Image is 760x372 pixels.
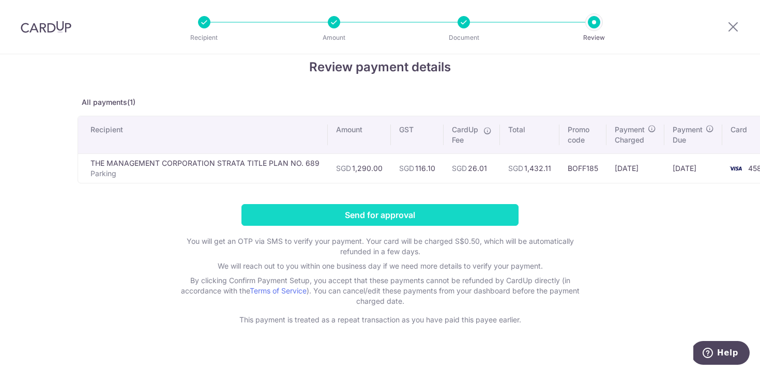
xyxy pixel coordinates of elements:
td: [DATE] [664,153,722,183]
td: 26.01 [444,153,500,183]
p: By clicking Confirm Payment Setup, you accept that these payments cannot be refunded by CardUp di... [173,275,587,306]
td: 1,290.00 [328,153,391,183]
h4: Review payment details [78,58,682,76]
iframe: Opens a widget where you can find more information [693,341,750,367]
th: Recipient [78,116,328,153]
p: Document [425,33,502,43]
a: Terms of Service [250,286,307,295]
span: Payment Charged [615,125,645,145]
span: SGD [399,164,414,173]
p: Amount [296,33,372,43]
th: Promo code [559,116,606,153]
p: This payment is treated as a repeat transaction as you have paid this payee earlier. [173,315,587,325]
td: 116.10 [391,153,444,183]
td: [DATE] [606,153,664,183]
span: Payment Due [673,125,703,145]
p: You will get an OTP via SMS to verify your payment. Your card will be charged S$0.50, which will ... [173,236,587,257]
img: CardUp [21,21,71,33]
p: All payments(1) [78,97,682,107]
img: <span class="translation_missing" title="translation missing: en.account_steps.new_confirm_form.b... [725,162,746,175]
td: 1,432.11 [500,153,559,183]
td: THE MANAGEMENT CORPORATION STRATA TITLE PLAN NO. 689 [78,153,328,183]
span: SGD [452,164,467,173]
input: Send for approval [241,204,519,226]
span: SGD [336,164,351,173]
th: GST [391,116,444,153]
td: BOFF185 [559,153,606,183]
p: Review [556,33,632,43]
p: We will reach out to you within one business day if we need more details to verify your payment. [173,261,587,271]
span: CardUp Fee [452,125,478,145]
p: Recipient [166,33,242,43]
span: SGD [508,164,523,173]
p: Parking [90,168,320,179]
th: Amount [328,116,391,153]
th: Total [500,116,559,153]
